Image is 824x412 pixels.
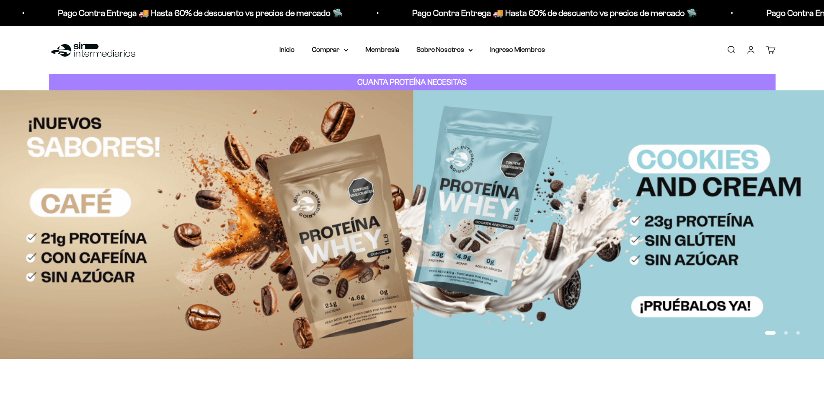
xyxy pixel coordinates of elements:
[411,6,696,20] p: Pago Contra Entrega 🚚 Hasta 60% de descuento vs precios de mercado 🛸
[490,46,545,53] a: Ingreso Miembros
[279,46,295,53] a: Inicio
[417,44,473,55] summary: Sobre Nosotros
[57,6,342,20] p: Pago Contra Entrega 🚚 Hasta 60% de descuento vs precios de mercado 🛸
[312,44,348,55] summary: Comprar
[366,46,399,53] a: Membresía
[357,77,467,86] strong: CUANTA PROTEÍNA NECESITAS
